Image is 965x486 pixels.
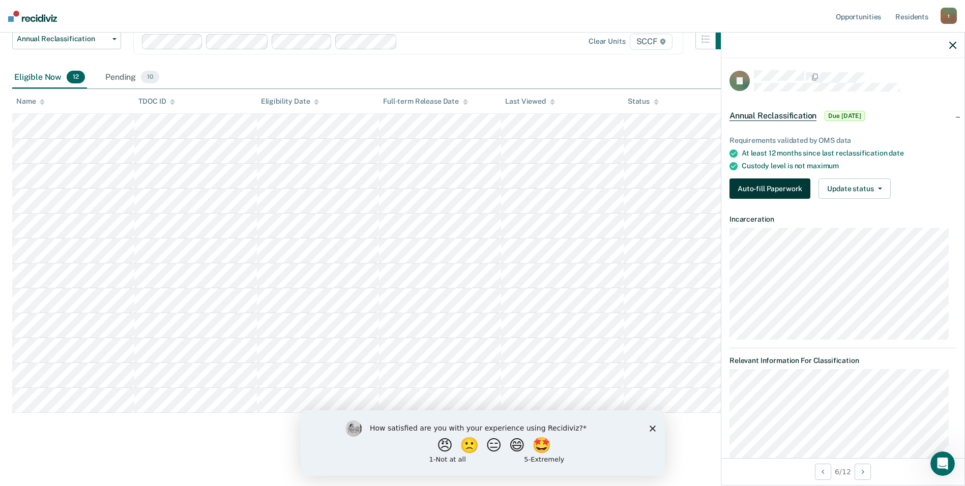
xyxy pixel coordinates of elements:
[807,162,839,170] span: maximum
[301,410,665,476] iframe: Survey by Kim from Recidiviz
[889,149,903,157] span: date
[721,100,964,132] div: Annual ReclassificationDue [DATE]
[729,178,810,199] button: Auto-fill Paperwork
[12,67,87,89] div: Eligible Now
[729,356,956,365] dt: Relevant Information For Classification
[138,97,175,106] div: TDOC ID
[742,162,956,170] div: Custody level is not
[930,451,955,476] iframe: Intercom live chat
[818,178,890,199] button: Update status
[941,8,957,24] div: t
[16,97,45,106] div: Name
[589,37,626,46] div: Clear units
[721,458,964,485] div: 6 / 12
[729,215,956,224] dt: Incarceration
[67,71,85,84] span: 12
[261,97,319,106] div: Eligibility Date
[825,111,865,121] span: Due [DATE]
[141,71,159,84] span: 10
[505,97,554,106] div: Last Viewed
[855,464,871,480] button: Next Opportunity
[742,149,956,158] div: At least 12 months since last reclassification
[628,97,659,106] div: Status
[630,34,672,50] span: SCCF
[815,464,831,480] button: Previous Opportunity
[383,97,468,106] div: Full-term Release Date
[103,67,161,89] div: Pending
[729,178,814,199] a: Navigate to form link
[17,35,108,43] span: Annual Reclassification
[8,11,57,22] img: Recidiviz
[729,111,816,121] span: Annual Reclassification
[729,136,956,145] div: Requirements validated by OMS data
